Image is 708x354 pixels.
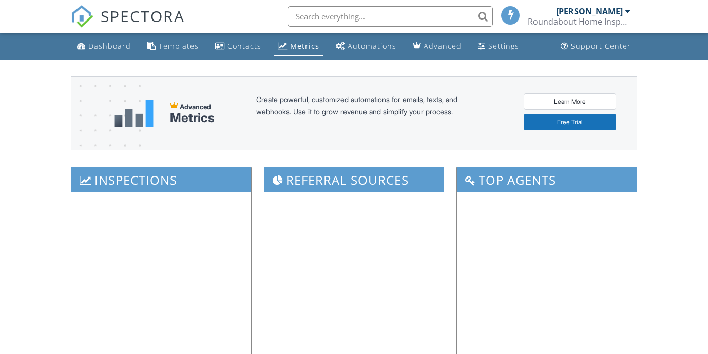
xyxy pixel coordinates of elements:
[290,41,319,51] div: Metrics
[114,100,154,127] img: metrics-aadfce2e17a16c02574e7fc40e4d6b8174baaf19895a402c862ea781aae8ef5b.svg
[170,111,215,125] div: Metrics
[524,93,616,110] a: Learn More
[424,41,462,51] div: Advanced
[288,6,493,27] input: Search everything...
[71,14,185,35] a: SPECTORA
[524,114,616,130] a: Free Trial
[264,167,444,192] h3: Referral Sources
[211,37,265,56] a: Contacts
[557,37,635,56] a: Support Center
[71,5,93,28] img: The Best Home Inspection Software - Spectora
[180,103,211,111] span: Advanced
[227,41,261,51] div: Contacts
[71,77,141,190] img: advanced-banner-bg-f6ff0eecfa0ee76150a1dea9fec4b49f333892f74bc19f1b897a312d7a1b2ff3.png
[143,37,203,56] a: Templates
[474,37,523,56] a: Settings
[571,41,631,51] div: Support Center
[159,41,199,51] div: Templates
[348,41,396,51] div: Automations
[71,167,251,192] h3: Inspections
[528,16,630,27] div: Roundabout Home Inspection
[457,167,637,192] h3: Top Agents
[73,37,135,56] a: Dashboard
[488,41,519,51] div: Settings
[101,5,185,27] span: SPECTORA
[409,37,466,56] a: Advanced
[88,41,131,51] div: Dashboard
[556,6,623,16] div: [PERSON_NAME]
[332,37,400,56] a: Automations (Basic)
[256,93,482,133] div: Create powerful, customized automations for emails, texts, and webhooks. Use it to grow revenue a...
[274,37,323,56] a: Metrics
